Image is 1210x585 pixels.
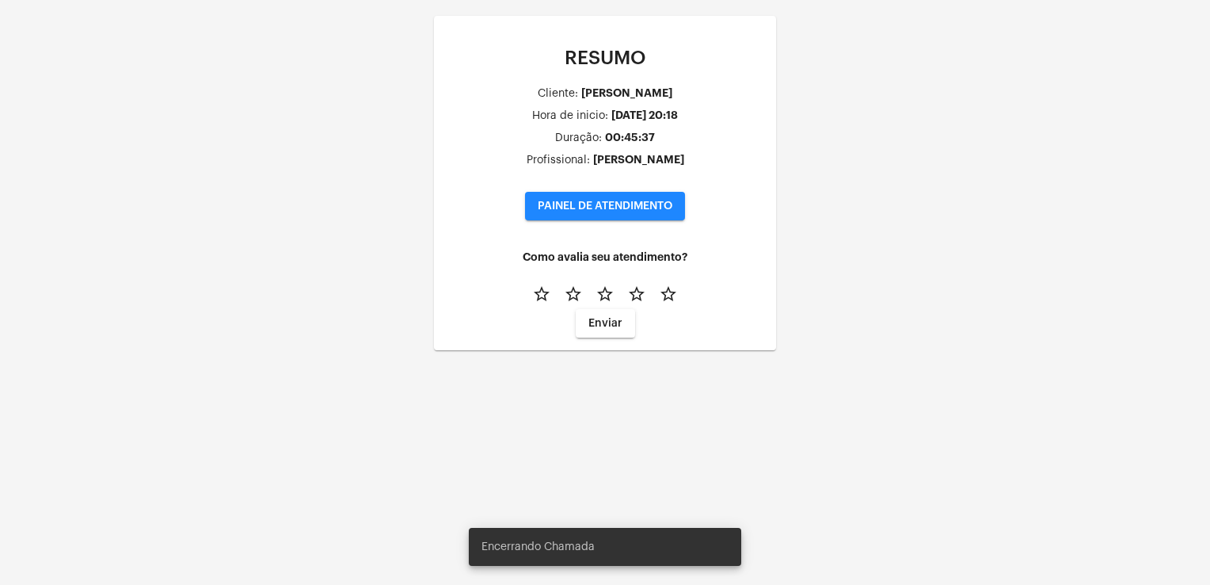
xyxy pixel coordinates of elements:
[659,285,678,304] mat-icon: star_border
[605,132,655,143] div: 00:45:37
[595,285,615,304] mat-icon: star_border
[581,87,672,99] div: [PERSON_NAME]
[627,285,646,304] mat-icon: star_border
[532,285,551,304] mat-icon: star_border
[588,318,622,329] span: Enviar
[447,251,763,263] h4: Como avalia seu atendimento?
[538,88,578,100] div: Cliente:
[611,109,678,121] div: [DATE] 20:18
[593,154,684,166] div: [PERSON_NAME]
[555,132,602,144] div: Duração:
[538,201,672,212] span: PAINEL DE ATENDIMENTO
[564,285,583,304] mat-icon: star_border
[532,110,608,122] div: Hora de inicio:
[447,48,763,68] p: RESUMO
[481,539,595,555] span: Encerrando Chamada
[527,155,590,166] div: Profissional:
[525,192,685,220] button: PAINEL DE ATENDIMENTO
[576,309,635,338] button: Enviar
